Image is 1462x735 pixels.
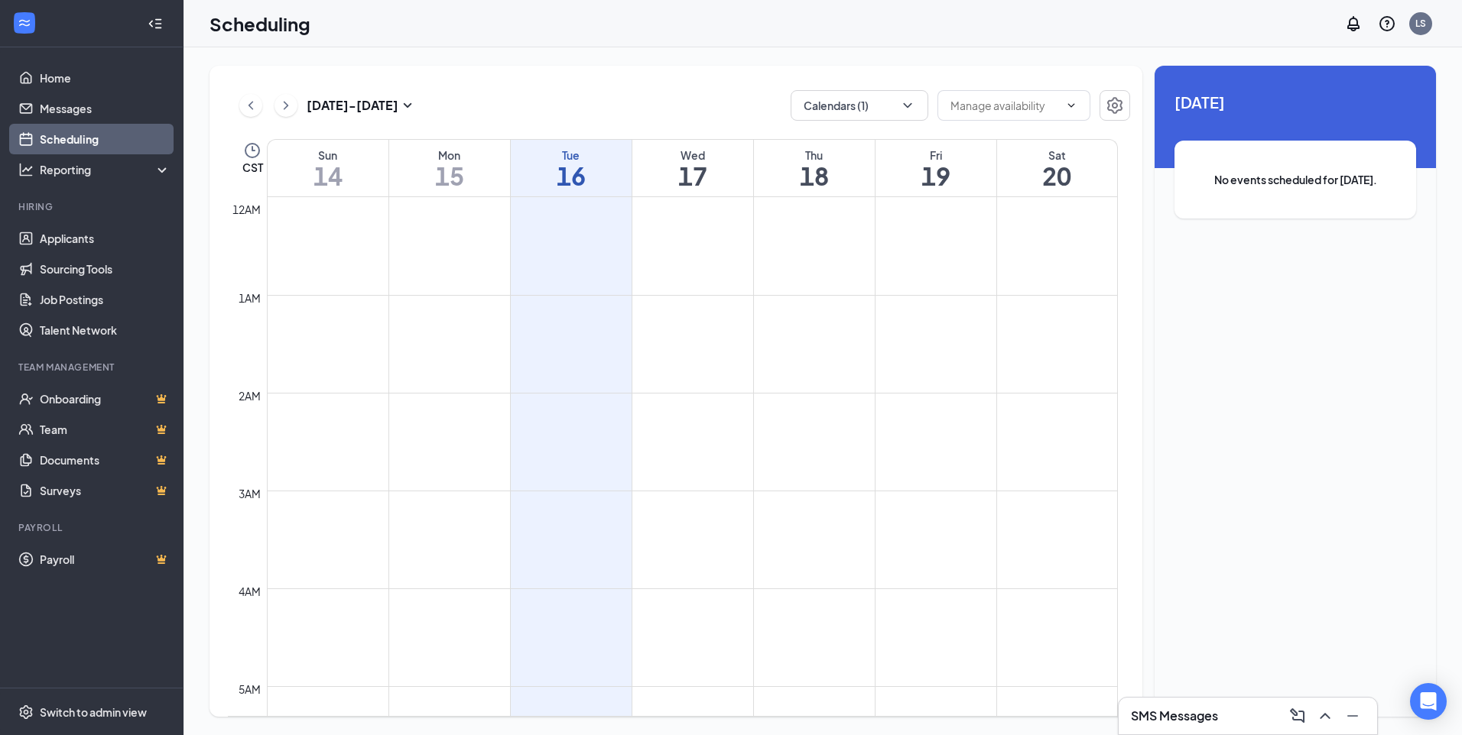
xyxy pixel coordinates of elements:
div: Switch to admin view [40,704,147,720]
a: September 18, 2025 [754,140,875,196]
div: Open Intercom Messenger [1410,683,1447,720]
a: Messages [40,93,171,124]
svg: Notifications [1344,15,1363,33]
a: Applicants [40,223,171,254]
a: DocumentsCrown [40,445,171,475]
svg: ChevronUp [1316,707,1334,725]
div: 3am [236,485,264,502]
div: 2am [236,387,264,404]
button: ChevronLeft [239,94,262,117]
input: Manage availability [950,97,1059,114]
a: Scheduling [40,124,171,154]
a: September 20, 2025 [997,140,1118,196]
svg: WorkstreamLogo [17,15,32,31]
div: 4am [236,583,264,600]
h1: 15 [389,163,510,189]
a: PayrollCrown [40,544,171,575]
a: Sourcing Tools [40,254,171,284]
h1: 14 [268,163,388,189]
div: Fri [876,147,996,163]
a: September 15, 2025 [389,140,510,196]
svg: ComposeMessage [1288,707,1307,725]
svg: Analysis [18,162,34,177]
a: Home [40,63,171,93]
a: September 16, 2025 [511,140,632,196]
div: Thu [754,147,875,163]
a: September 17, 2025 [632,140,753,196]
a: Talent Network [40,315,171,345]
button: Calendars (1)ChevronDown [791,90,928,121]
a: September 14, 2025 [268,140,388,196]
div: LS [1415,17,1426,30]
div: 5am [236,681,264,698]
a: OnboardingCrown [40,384,171,414]
a: SurveysCrown [40,475,171,506]
h1: Scheduling [210,11,310,37]
svg: SmallChevronDown [398,96,417,115]
div: Reporting [40,162,171,177]
div: 1am [236,290,264,306]
span: [DATE] [1174,90,1416,114]
a: TeamCrown [40,414,171,445]
h1: 17 [632,163,753,189]
div: Sun [268,147,388,163]
span: No events scheduled for [DATE]. [1205,171,1386,188]
svg: QuestionInfo [1378,15,1396,33]
div: 12am [229,201,264,218]
h3: [DATE] - [DATE] [307,97,398,114]
button: ComposeMessage [1285,704,1310,728]
span: CST [242,160,263,175]
svg: ChevronLeft [243,96,258,115]
h3: SMS Messages [1131,707,1218,724]
svg: Clock [243,141,262,160]
div: Team Management [18,361,167,374]
h1: 20 [997,163,1118,189]
a: September 19, 2025 [876,140,996,196]
div: Mon [389,147,510,163]
button: ChevronRight [275,94,297,117]
div: Sat [997,147,1118,163]
svg: ChevronDown [900,98,915,113]
div: Wed [632,147,753,163]
svg: Settings [1106,96,1124,115]
button: Minimize [1340,704,1365,728]
h1: 19 [876,163,996,189]
div: Hiring [18,200,167,213]
div: Payroll [18,521,167,534]
button: ChevronUp [1313,704,1337,728]
h1: 18 [754,163,875,189]
div: Tue [511,147,632,163]
svg: ChevronRight [278,96,294,115]
svg: Minimize [1343,707,1362,725]
h1: 16 [511,163,632,189]
a: Job Postings [40,284,171,315]
button: Settings [1100,90,1130,121]
svg: Settings [18,704,34,720]
svg: Collapse [148,16,163,31]
svg: ChevronDown [1065,99,1077,112]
